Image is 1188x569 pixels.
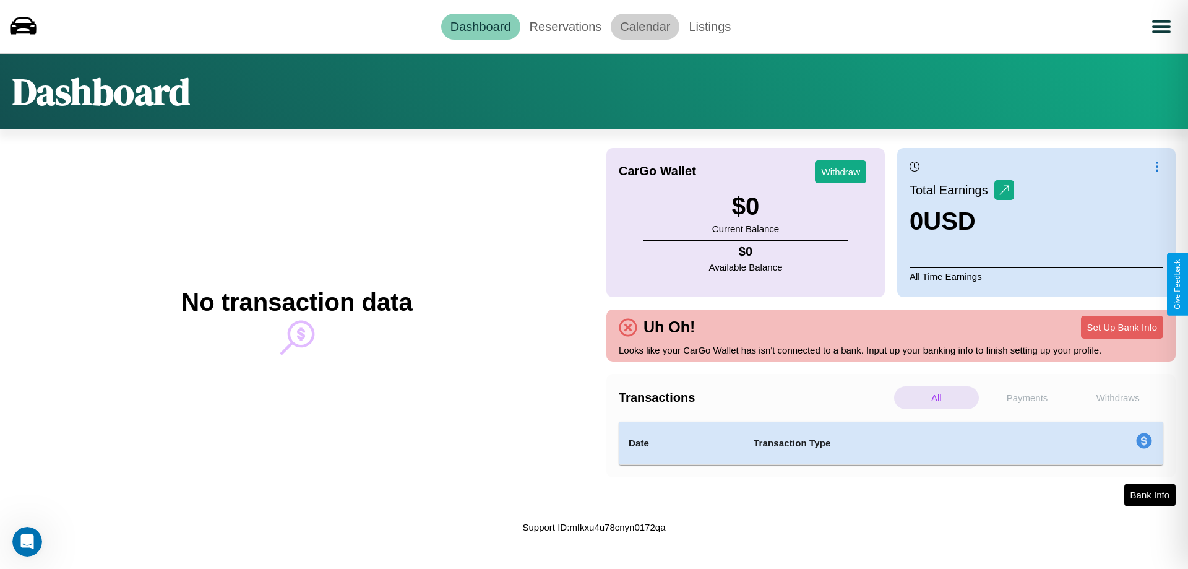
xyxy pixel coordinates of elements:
p: All [894,386,979,409]
p: Total Earnings [910,179,994,201]
div: Give Feedback [1173,259,1182,310]
iframe: Intercom live chat [12,527,42,557]
h3: $ 0 [712,193,779,220]
a: Listings [679,14,740,40]
button: Withdraw [815,160,866,183]
h4: Transaction Type [754,436,1035,451]
h3: 0 USD [910,207,1014,235]
h2: No transaction data [181,289,412,316]
h4: $ 0 [709,245,783,259]
a: Calendar [611,14,679,40]
p: Available Balance [709,259,783,276]
button: Bank Info [1124,484,1176,506]
p: Withdraws [1075,386,1160,409]
p: Looks like your CarGo Wallet has isn't connected to a bank. Input up your banking info to finish ... [619,342,1163,358]
button: Set Up Bank Info [1081,316,1163,339]
button: Open menu [1144,9,1179,44]
table: simple table [619,422,1163,465]
p: Support ID: mfkxu4u78cnyn0172qa [523,519,666,536]
h1: Dashboard [12,66,190,117]
h4: CarGo Wallet [619,164,696,178]
p: Payments [985,386,1070,409]
a: Reservations [520,14,611,40]
h4: Transactions [619,391,891,405]
h4: Uh Oh! [637,318,701,336]
h4: Date [629,436,734,451]
p: All Time Earnings [910,267,1163,285]
a: Dashboard [441,14,520,40]
p: Current Balance [712,220,779,237]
